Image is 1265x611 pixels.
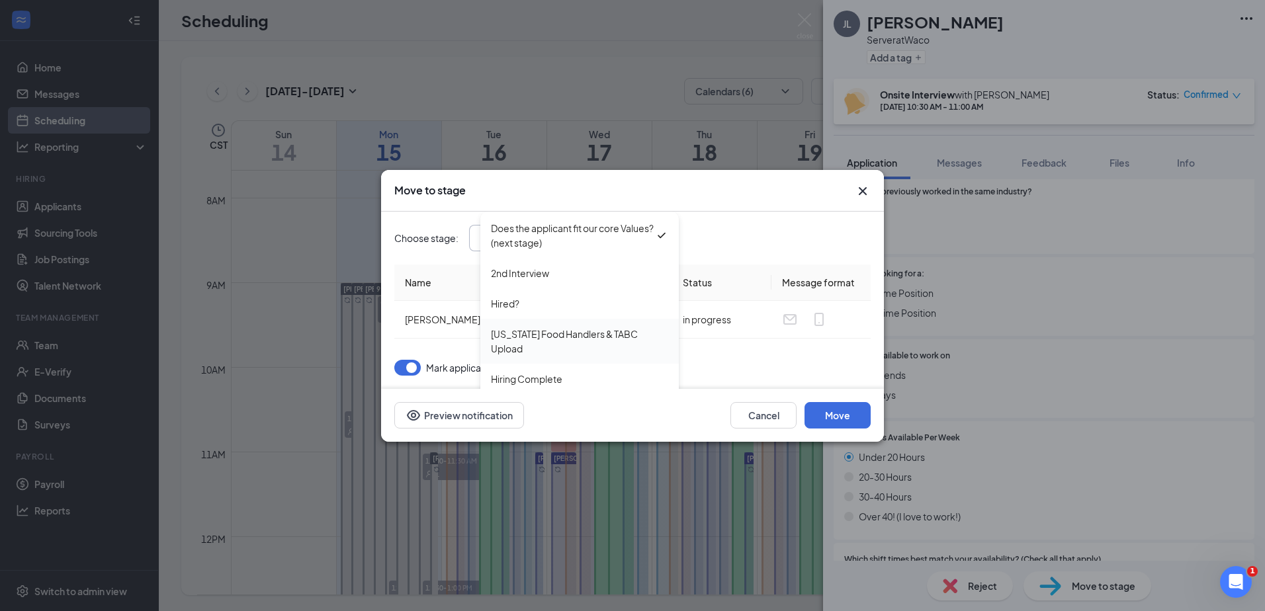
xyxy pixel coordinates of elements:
[672,265,771,301] th: Status
[394,183,466,198] h3: Move to stage
[491,266,549,280] div: 2nd Interview
[491,296,519,311] div: Hired?
[730,402,797,428] button: Cancel
[394,265,672,301] th: Name
[406,407,421,423] svg: Eye
[394,402,524,428] button: Preview notificationEye
[491,372,562,386] div: Hiring Complete
[426,360,650,376] span: Mark applicant(s) as Completed for Onsite Interview
[855,183,871,199] button: Close
[655,229,668,242] svg: Checkmark
[782,311,798,327] svg: Email
[405,313,480,325] span: [PERSON_NAME]
[811,311,827,327] svg: MobileSms
[855,183,871,199] svg: Cross
[1220,566,1252,598] iframe: Intercom live chat
[491,221,655,250] div: Does the applicant fit our core Values? (next stage)
[1247,566,1258,577] span: 1
[491,327,668,356] div: [US_STATE] Food Handlers & TABC Upload
[771,265,871,301] th: Message format
[672,301,771,339] td: in progress
[805,402,871,428] button: Move
[394,231,458,245] span: Choose stage :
